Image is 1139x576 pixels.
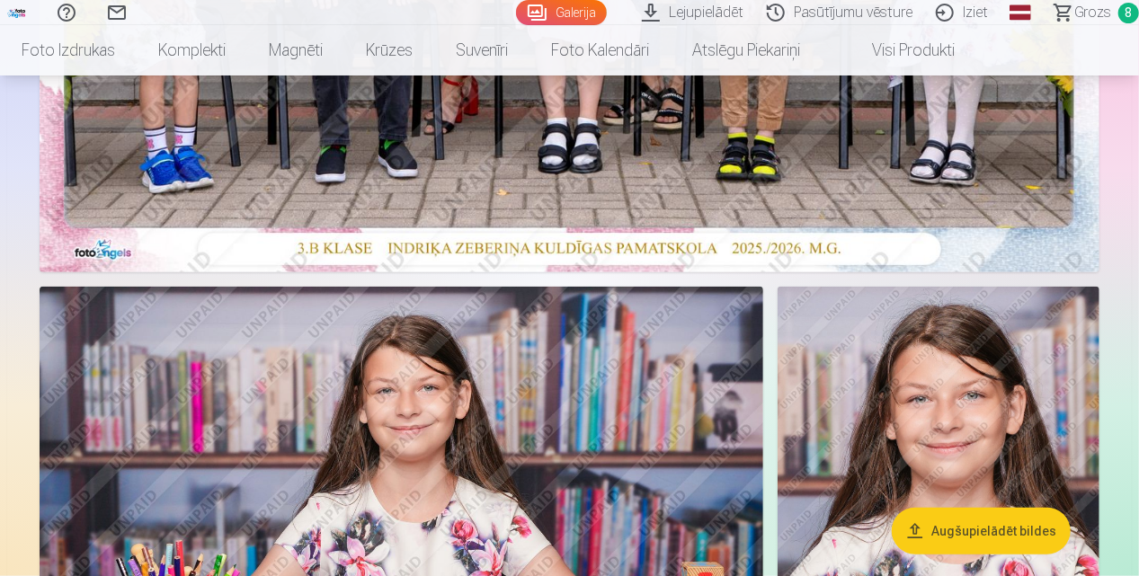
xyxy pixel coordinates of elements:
img: /fa1 [7,7,27,18]
a: Suvenīri [434,25,529,75]
span: Grozs [1074,2,1111,23]
a: Magnēti [247,25,344,75]
a: Komplekti [137,25,247,75]
a: Foto kalendāri [529,25,671,75]
button: Augšupielādēt bildes [892,508,1071,554]
span: 8 [1118,3,1139,23]
a: Visi produkti [822,25,976,75]
a: Krūzes [344,25,434,75]
a: Atslēgu piekariņi [671,25,822,75]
